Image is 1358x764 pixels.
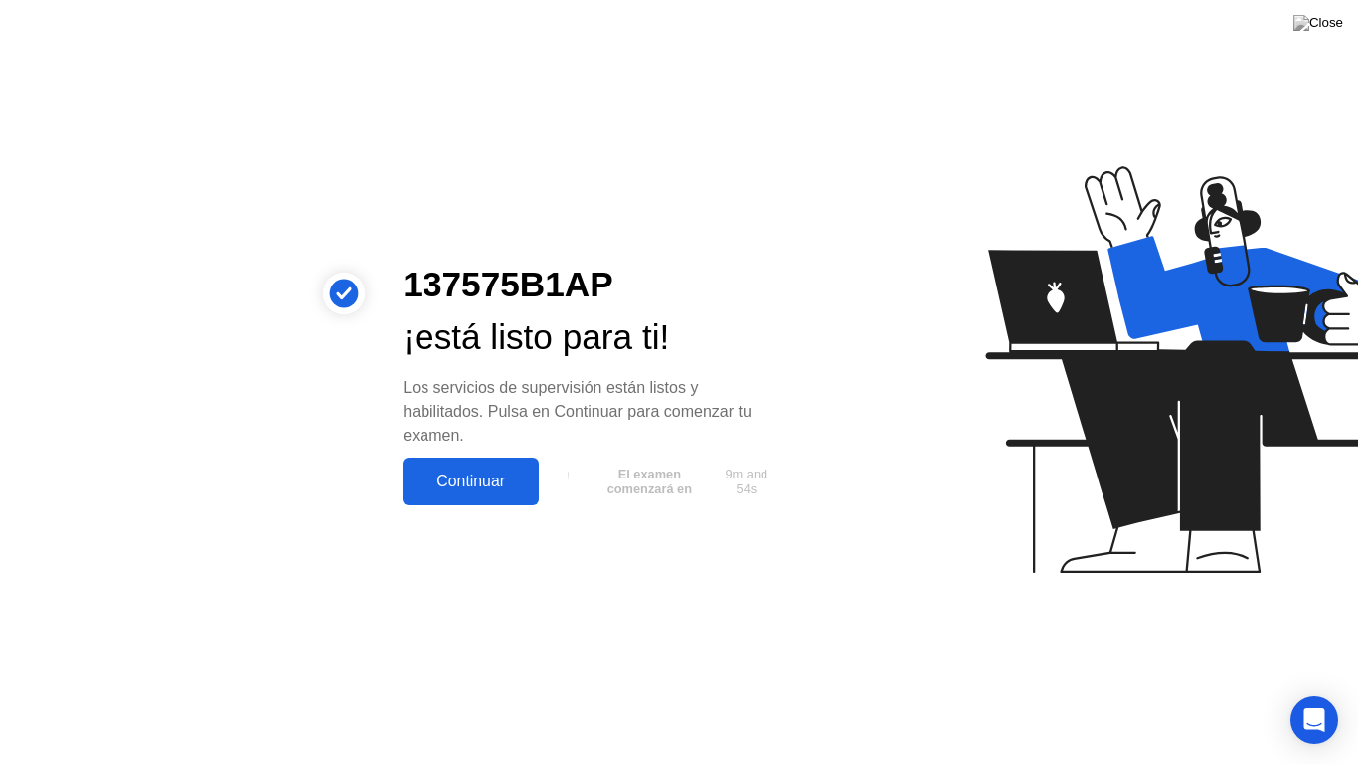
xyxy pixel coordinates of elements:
div: Continuar [409,473,533,490]
button: El examen comenzará en9m and 54s [549,463,782,500]
div: Open Intercom Messenger [1290,696,1338,744]
div: 137575B1AP [403,259,782,311]
span: 9m and 54s [718,467,775,496]
div: Los servicios de supervisión están listos y habilitados. Pulsa en Continuar para comenzar tu examen. [403,376,782,448]
button: Continuar [403,458,539,505]
img: Close [1293,15,1343,31]
div: ¡está listo para ti! [403,311,782,364]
